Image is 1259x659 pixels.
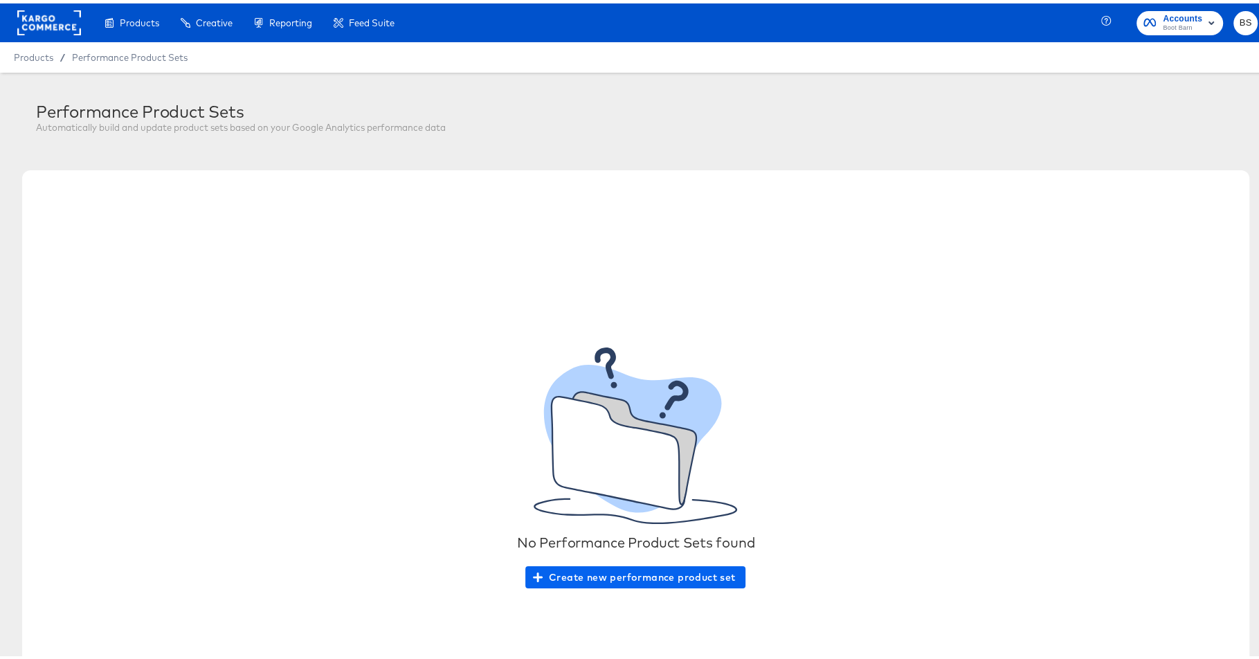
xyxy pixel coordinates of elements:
span: Reporting [269,14,312,25]
button: AccountsBoot Barn [1136,8,1223,32]
span: Create new performance product set [536,566,735,583]
div: No Performance Product Sets found [517,531,755,548]
span: Feed Suite [349,14,395,25]
span: Accounts [1163,8,1202,23]
button: BS [1233,8,1258,32]
div: Performance Product Sets [36,98,446,118]
span: Products [14,48,53,60]
span: BS [1239,12,1252,28]
div: Automatically build and update product sets based on your Google Analytics performance data [36,118,446,131]
span: Boot Barn [1163,19,1202,30]
span: / [53,48,72,60]
a: Performance Product Sets [72,48,188,60]
span: Creative [196,14,233,25]
button: Create new performance product set [525,563,745,585]
span: Products [120,14,159,25]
